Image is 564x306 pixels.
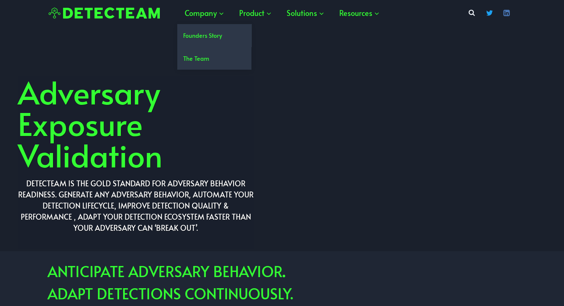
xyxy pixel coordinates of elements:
button: Child menu of Company [177,2,232,24]
nav: Primary [177,2,387,24]
button: Child menu of Product [232,2,279,24]
h2: Detecteam IS THE GOLD STANDARD FOR ADVERSARY BEHAVIOR READINESS. GENERATE ANY Adversary BEHAVIOR,... [18,178,254,233]
a: Linkedin [499,6,514,20]
button: Child menu of Solutions [279,2,332,24]
a: Founders Story [177,24,251,47]
button: View Search Form [465,6,478,20]
a: Twitter [482,6,497,20]
button: Child menu of Resources [332,2,387,24]
img: Detecteam [49,7,160,19]
h2: ANTICIPATE ADVERSARY BEHAVIOR ADAPT DETECTIONS CONTINUOUSLY. [47,260,564,305]
a: The Team [177,47,251,70]
h1: Adversary Exposure Validation [18,76,254,170]
strong: . [283,261,285,281]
